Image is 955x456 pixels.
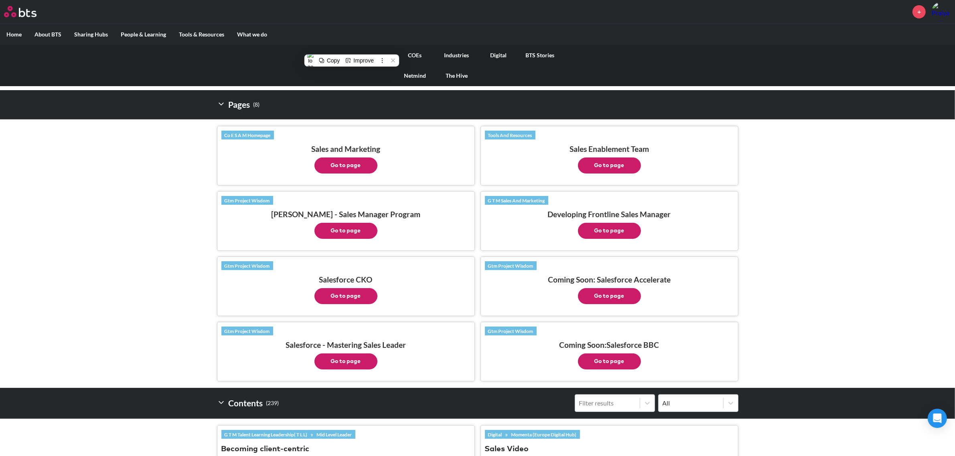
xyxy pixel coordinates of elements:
a: Gtm Project Wisdom [485,261,537,270]
div: » [485,430,580,439]
button: Go to page [314,288,377,304]
button: Go to page [314,157,377,174]
div: Open Intercom Messenger [928,409,947,428]
a: Tools And Resources [485,131,535,139]
button: Go to page [578,288,641,304]
h3: Sales Enablement Team [485,144,734,174]
h3: Sales and Marketing [221,144,470,174]
div: » [221,430,355,439]
button: Go to page [578,353,641,369]
label: Sharing Hubs [68,24,114,45]
a: Go home [4,6,51,17]
a: Gtm Project Wisdom [221,196,273,205]
a: Gtm Project Wisdom [221,261,273,270]
button: Becoming client-centric [221,444,310,455]
label: Tools & Resources [172,24,231,45]
label: About BTS [28,24,68,45]
div: All [663,399,719,408]
a: Profile [932,2,951,21]
img: BTS Logo [4,6,36,17]
small: ( 239 ) [266,398,279,409]
a: Co E S A M Homepage [221,131,274,139]
a: + [912,5,926,18]
h3: [PERSON_NAME] - Sales Manager Program [221,210,470,239]
a: G T M Sales And Marketing [485,196,548,205]
h3: Salesforce - Mastering Sales Leader [221,340,470,369]
div: Filter results [579,399,636,408]
img: Praiya Thawornwattanaphol [932,2,951,21]
a: Mid Level Leader [314,430,355,439]
small: ( 8 ) [253,99,260,110]
a: G T M Talent Learning Leadership( T L L) [221,430,311,439]
label: People & Learning [114,24,172,45]
h3: Coming Soon: Salesforce Accelerate [485,275,734,304]
button: Go to page [314,353,377,369]
label: What we do [231,24,274,45]
button: Go to page [578,157,641,174]
button: Go to page [578,223,641,239]
h2: Contents [217,394,279,412]
a: Momenta (Europe Digital Hub) [508,430,580,439]
h2: Pages [217,97,260,113]
h3: Developing Frontline Sales Manager [485,210,734,239]
button: Go to page [314,223,377,239]
h3: Coming Soon:Salesforce BBC [485,340,734,369]
button: Sales Video [485,444,529,455]
a: Gtm Project Wisdom [221,327,273,335]
a: Gtm Project Wisdom [485,327,537,335]
a: Digital [485,430,505,439]
h3: Salesforce CKO [221,275,470,304]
